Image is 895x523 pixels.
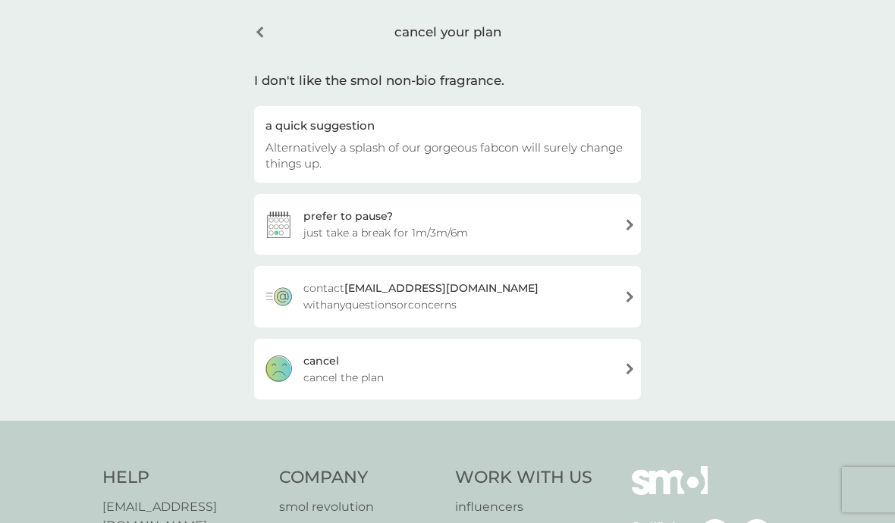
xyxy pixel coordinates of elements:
h4: Work With Us [455,466,592,490]
div: I don't like the smol non-bio fragrance. [254,70,641,91]
div: a quick suggestion [265,117,630,133]
span: cancel the plan [303,369,384,386]
div: cancel your plan [254,13,641,52]
img: smol [632,466,708,518]
a: influencers [455,497,592,517]
strong: [EMAIL_ADDRESS][DOMAIN_NAME] [344,281,539,295]
span: just take a break for 1m/3m/6m [303,224,468,241]
h4: Help [102,466,264,490]
h4: Company [279,466,441,490]
div: prefer to pause? [303,208,393,224]
a: smol revolution [279,497,441,517]
span: contact with any questions or concerns [303,280,612,313]
span: Alternatively a splash of our gorgeous fabcon will surely change things up. [265,140,623,171]
div: cancel [303,352,339,369]
a: contact[EMAIL_ADDRESS][DOMAIN_NAME] withanyquestionsorconcerns [254,266,641,327]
